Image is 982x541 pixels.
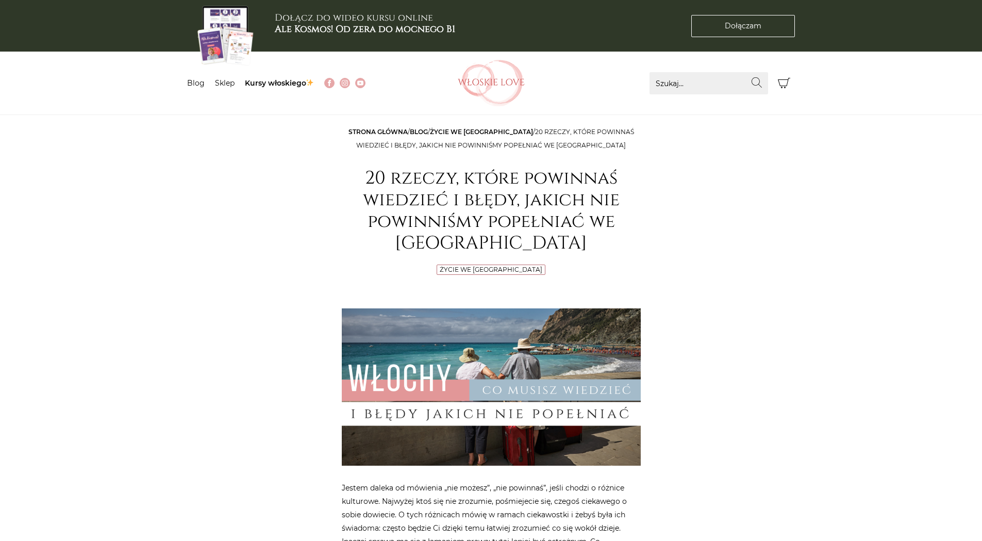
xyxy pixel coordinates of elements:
h3: Dołącz do wideo kursu online [275,12,455,35]
img: Włoskielove [458,60,525,106]
a: Sklep [215,78,235,88]
img: ✨ [306,79,313,86]
a: Kursy włoskiego [245,78,314,88]
a: Życie we [GEOGRAPHIC_DATA] [440,266,542,273]
button: Koszyk [773,72,795,94]
span: / / / [348,128,634,149]
a: Blog [187,78,205,88]
input: Szukaj... [650,72,768,94]
a: Życie we [GEOGRAPHIC_DATA] [430,128,533,136]
a: Strona główna [348,128,408,136]
a: Blog [410,128,428,136]
b: Ale Kosmos! Od zera do mocnego B1 [275,23,455,36]
a: Dołączam [691,15,795,37]
h1: 20 rzeczy, które powinnaś wiedzieć i błędy, jakich nie powinniśmy popełniać we [GEOGRAPHIC_DATA] [342,168,641,254]
span: Dołączam [725,21,761,31]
